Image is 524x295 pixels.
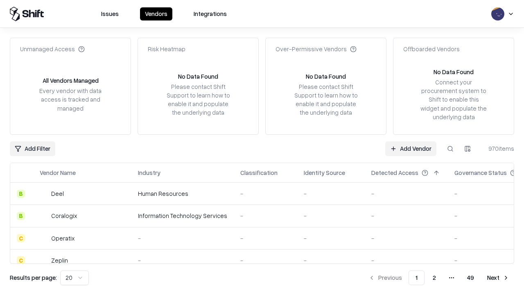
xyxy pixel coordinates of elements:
[17,190,25,198] div: B
[164,82,232,117] div: Please contact Shift Support to learn how to enable it and populate the underlying data
[304,256,358,265] div: -
[240,234,291,243] div: -
[240,189,291,198] div: -
[51,234,75,243] div: Operatix
[481,144,514,153] div: 970 items
[40,234,48,242] img: Operatix
[17,212,25,220] div: B
[148,45,185,53] div: Risk Heatmap
[276,45,357,53] div: Over-Permissive Vendors
[140,7,172,20] button: Vendors
[385,141,436,156] a: Add Vendor
[138,168,160,177] div: Industry
[461,270,481,285] button: 49
[40,212,48,220] img: Coralogix
[40,190,48,198] img: Deel
[40,168,76,177] div: Vendor Name
[371,211,441,220] div: -
[138,234,227,243] div: -
[40,256,48,264] img: Zeplin
[138,256,227,265] div: -
[240,168,278,177] div: Classification
[43,76,99,85] div: All Vendors Managed
[51,189,64,198] div: Deel
[51,211,77,220] div: Coralogix
[178,72,218,81] div: No Data Found
[403,45,460,53] div: Offboarded Vendors
[240,211,291,220] div: -
[17,256,25,264] div: C
[189,7,232,20] button: Integrations
[10,273,57,282] p: Results per page:
[304,168,345,177] div: Identity Source
[96,7,124,20] button: Issues
[51,256,68,265] div: Zeplin
[434,68,474,76] div: No Data Found
[304,211,358,220] div: -
[371,168,418,177] div: Detected Access
[304,234,358,243] div: -
[409,270,425,285] button: 1
[306,72,346,81] div: No Data Found
[240,256,291,265] div: -
[364,270,514,285] nav: pagination
[17,234,25,242] div: C
[20,45,85,53] div: Unmanaged Access
[10,141,55,156] button: Add Filter
[138,211,227,220] div: Information Technology Services
[420,78,488,121] div: Connect your procurement system to Shift to enable this widget and populate the underlying data
[138,189,227,198] div: Human Resources
[482,270,514,285] button: Next
[454,168,507,177] div: Governance Status
[304,189,358,198] div: -
[371,256,441,265] div: -
[36,86,104,112] div: Every vendor with data access is tracked and managed
[292,82,360,117] div: Please contact Shift Support to learn how to enable it and populate the underlying data
[371,234,441,243] div: -
[371,189,441,198] div: -
[426,270,443,285] button: 2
